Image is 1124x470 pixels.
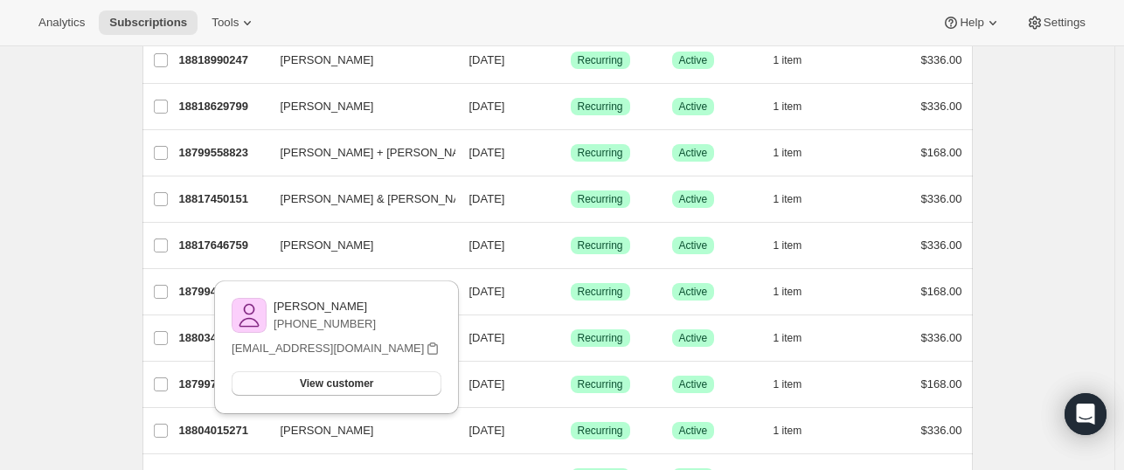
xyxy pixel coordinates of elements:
button: View customer [232,371,441,396]
button: 1 item [774,141,822,165]
p: 18817646759 [179,237,267,254]
span: 1 item [774,331,802,345]
span: Analytics [38,16,85,30]
span: Active [679,238,708,252]
span: [DATE] [469,192,505,205]
span: Settings [1044,16,1086,30]
span: Active [679,377,708,391]
button: 1 item [774,233,822,258]
button: [PERSON_NAME] [270,417,445,445]
p: 18818990247 [179,52,267,69]
img: variant image [232,298,267,333]
p: 18799460519 [179,283,267,301]
span: [PERSON_NAME] [281,52,374,69]
span: 1 item [774,238,802,252]
span: [DATE] [469,285,505,298]
span: View customer [300,377,373,391]
span: 1 item [774,53,802,67]
span: Subscriptions [109,16,187,30]
div: Open Intercom Messenger [1065,393,1107,435]
span: Tools [212,16,239,30]
span: [DATE] [469,331,505,344]
div: 18804015271[PERSON_NAME][DATE]SuccessRecurringSuccessActive1 item$336.00 [179,418,962,443]
span: $336.00 [921,192,962,205]
button: 1 item [774,94,822,119]
span: 1 item [774,100,802,114]
span: Active [679,331,708,345]
span: Active [679,100,708,114]
button: 1 item [774,326,822,350]
button: [PERSON_NAME] [270,232,445,259]
p: 18804015271 [179,422,267,439]
span: Recurring [578,238,623,252]
button: Subscriptions [99,10,198,35]
span: [PERSON_NAME] [281,422,374,439]
span: Active [679,53,708,67]
span: $336.00 [921,331,962,344]
div: 18817646759[PERSON_NAME][DATE]SuccessRecurringSuccessActive1 item$336.00 [179,233,962,258]
button: [PERSON_NAME] & [PERSON_NAME] [270,185,445,213]
span: [PERSON_NAME] + [PERSON_NAME] [281,144,481,162]
div: 18818990247[PERSON_NAME][DATE]SuccessRecurringSuccessActive1 item$336.00 [179,48,962,73]
div: 18818629799[PERSON_NAME][DATE]SuccessRecurringSuccessActive1 item$336.00 [179,94,962,119]
span: Recurring [578,192,623,206]
p: [PHONE_NUMBER] [274,315,376,333]
span: Help [960,16,983,30]
div: 18799558823[PERSON_NAME] + [PERSON_NAME][DATE]SuccessRecurringSuccessActive1 item$168.00 [179,141,962,165]
span: $168.00 [921,285,962,298]
span: $168.00 [921,377,962,391]
span: [DATE] [469,146,505,159]
span: Active [679,285,708,299]
button: [PERSON_NAME] [270,93,445,121]
span: $336.00 [921,238,962,252]
span: [PERSON_NAME] [281,237,374,254]
span: Recurring [578,53,623,67]
span: Active [679,424,708,438]
span: Recurring [578,285,623,299]
span: 1 item [774,377,802,391]
button: 1 item [774,187,822,211]
p: 18818629799 [179,98,267,115]
span: 1 item [774,424,802,438]
span: Recurring [578,100,623,114]
p: [EMAIL_ADDRESS][DOMAIN_NAME] [232,340,424,357]
span: Recurring [578,331,623,345]
span: 1 item [774,146,802,160]
p: 18799558823 [179,144,267,162]
span: [DATE] [469,238,505,252]
p: 18803425447 [179,329,267,347]
span: Recurring [578,424,623,438]
span: Recurring [578,377,623,391]
span: Active [679,192,708,206]
button: Analytics [28,10,95,35]
span: [PERSON_NAME] & [PERSON_NAME] [281,190,482,208]
p: [PERSON_NAME] [274,298,376,315]
span: 1 item [774,192,802,206]
button: Tools [201,10,267,35]
span: [DATE] [469,53,505,66]
div: 18817450151[PERSON_NAME] & [PERSON_NAME][DATE]SuccessRecurringSuccessActive1 item$336.00 [179,187,962,211]
span: Active [679,146,708,160]
span: $336.00 [921,100,962,113]
span: [DATE] [469,424,505,437]
span: [DATE] [469,377,505,391]
span: $336.00 [921,53,962,66]
span: [DATE] [469,100,505,113]
span: $336.00 [921,424,962,437]
button: Settings [1016,10,1096,35]
p: 18817450151 [179,190,267,208]
div: 18799460519[PERSON_NAME][DATE]SuccessRecurringSuccessActive1 item$168.00 [179,280,962,304]
button: 1 item [774,48,822,73]
button: [PERSON_NAME] [270,46,445,74]
span: [PERSON_NAME] [281,98,374,115]
button: Help [932,10,1011,35]
span: Recurring [578,146,623,160]
div: 18799722663[PERSON_NAME] + [PERSON_NAME][DATE]SuccessRecurringSuccessActive1 item$168.00 [179,372,962,397]
button: [PERSON_NAME] + [PERSON_NAME] [270,139,445,167]
span: $168.00 [921,146,962,159]
button: 1 item [774,372,822,397]
p: 18799722663 [179,376,267,393]
button: 1 item [774,280,822,304]
span: 1 item [774,285,802,299]
button: 1 item [774,418,822,443]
